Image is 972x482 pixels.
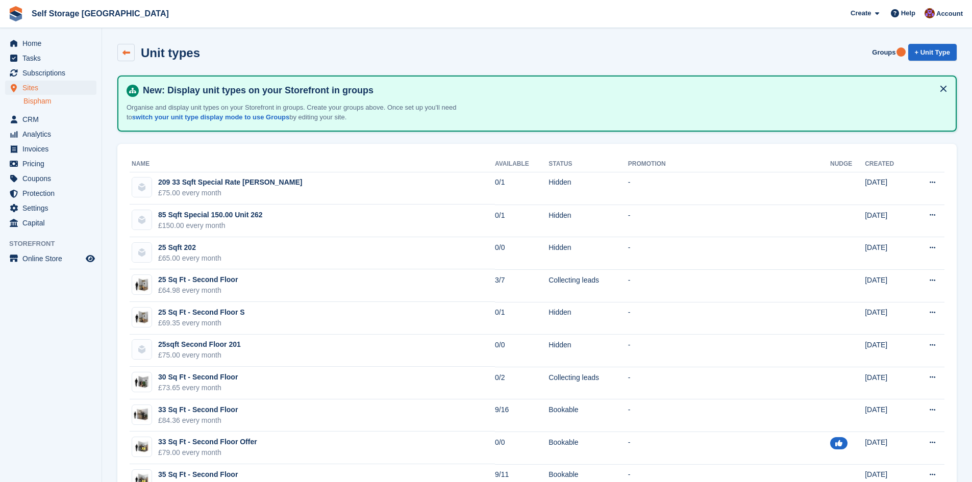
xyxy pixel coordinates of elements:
td: 0/1 [495,302,549,335]
td: 0/0 [495,237,549,270]
td: [DATE] [865,237,911,270]
div: 209 33 Sqft Special Rate [PERSON_NAME] [158,177,302,188]
div: £75.00 every month [158,188,302,198]
a: menu [5,112,96,126]
td: Bookable [549,432,628,464]
div: 30 Sq Ft - Second Floor [158,372,238,383]
td: - [628,335,830,367]
a: menu [5,171,96,186]
td: Bookable [549,399,628,432]
span: Protection [22,186,84,200]
span: Invoices [22,142,84,156]
span: Account [936,9,963,19]
div: £79.00 every month [158,447,257,458]
div: 33 Sq Ft - Second Floor [158,404,238,415]
a: menu [5,142,96,156]
a: menu [5,157,96,171]
td: - [628,302,830,335]
img: blank-unit-type-icon-ffbac7b88ba66c5e286b0e438baccc4b9c83835d4c34f86887a83fc20ec27e7b.svg [132,177,152,197]
img: 25-sqft-unit.jpg [132,277,152,292]
td: [DATE] [865,205,911,237]
a: menu [5,251,96,266]
img: 25-sqft-unit.jpg [132,310,152,325]
img: blank-unit-type-icon-ffbac7b88ba66c5e286b0e438baccc4b9c83835d4c34f86887a83fc20ec27e7b.svg [132,243,152,262]
td: 0/1 [495,172,549,205]
a: + Unit Type [908,44,957,61]
div: 25sqft Second Floor 201 [158,339,241,350]
span: Home [22,36,84,50]
span: Coupons [22,171,84,186]
img: blank-unit-type-icon-ffbac7b88ba66c5e286b0e438baccc4b9c83835d4c34f86887a83fc20ec27e7b.svg [132,210,152,230]
span: Tasks [22,51,84,65]
a: menu [5,36,96,50]
td: Hidden [549,335,628,367]
a: menu [5,127,96,141]
a: menu [5,201,96,215]
th: Nudge [830,156,865,172]
td: 0/2 [495,367,549,399]
td: [DATE] [865,172,911,205]
td: [DATE] [865,367,911,399]
a: Preview store [84,252,96,265]
span: Help [901,8,915,18]
div: £69.35 every month [158,318,245,328]
div: 25 Sq Ft - Second Floor [158,274,238,285]
span: CRM [22,112,84,126]
div: £150.00 every month [158,220,263,231]
td: - [628,237,830,270]
span: Capital [22,216,84,230]
td: [DATE] [865,302,911,335]
a: Groups [868,44,900,61]
td: 3/7 [495,269,549,302]
img: 32-sqft-unit.jpg [132,407,152,422]
td: [DATE] [865,269,911,302]
th: Status [549,156,628,172]
h2: Unit types [141,46,200,60]
a: switch your unit type display mode to use Groups [132,113,289,121]
a: menu [5,66,96,80]
div: 85 Sqft Special 150.00 Unit 262 [158,210,263,220]
div: Tooltip anchor [896,47,906,57]
td: Collecting leads [549,269,628,302]
td: - [628,367,830,399]
td: 0/1 [495,205,549,237]
div: £64.98 every month [158,285,238,296]
td: - [628,432,830,464]
p: Organise and display unit types on your Storefront in groups. Create your groups above. Once set ... [127,103,484,122]
span: Storefront [9,239,102,249]
th: Available [495,156,549,172]
div: 25 Sq Ft - Second Floor S [158,307,245,318]
span: Settings [22,201,84,215]
td: - [628,205,830,237]
td: - [628,399,830,432]
span: Sites [22,81,84,95]
span: Pricing [22,157,84,171]
th: Name [130,156,495,172]
a: menu [5,216,96,230]
td: [DATE] [865,432,911,464]
span: Subscriptions [22,66,84,80]
a: menu [5,51,96,65]
div: £75.00 every month [158,350,241,361]
a: Self Storage [GEOGRAPHIC_DATA] [28,5,173,22]
img: 35-sqft-unit%20(2).jpg [132,440,152,454]
td: 0/0 [495,335,549,367]
div: 33 Sq Ft - Second Floor Offer [158,437,257,447]
div: 25 Sqft 202 [158,242,221,253]
td: - [628,172,830,205]
th: Created [865,156,911,172]
div: £65.00 every month [158,253,221,264]
div: £84.36 every month [158,415,238,426]
td: 0/0 [495,432,549,464]
h4: New: Display unit types on your Storefront in groups [139,85,948,96]
div: £73.65 every month [158,383,238,393]
span: Create [851,8,871,18]
td: Hidden [549,237,628,270]
td: Hidden [549,172,628,205]
th: Promotion [628,156,830,172]
span: Online Store [22,251,84,266]
img: blank-unit-type-icon-ffbac7b88ba66c5e286b0e438baccc4b9c83835d4c34f86887a83fc20ec27e7b.svg [132,340,152,359]
div: 35 Sq Ft - Second Floor [158,469,238,480]
td: - [628,269,830,302]
td: [DATE] [865,335,911,367]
